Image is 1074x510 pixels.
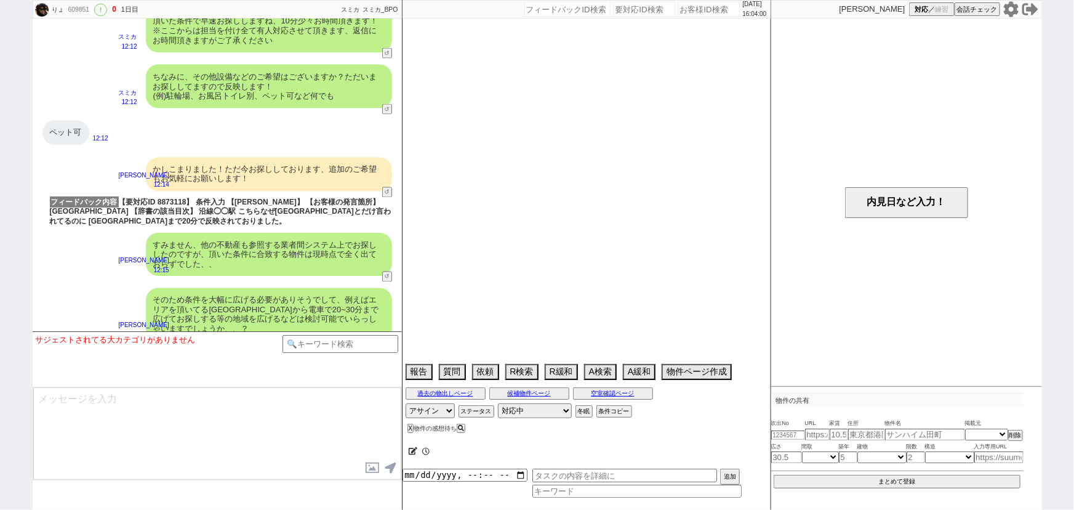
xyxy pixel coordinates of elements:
[94,4,107,16] div: !
[584,364,617,380] button: A検索
[36,335,283,345] div: サジェストされてる大カテゴリがありません
[532,485,742,498] input: キーワード
[439,364,466,380] button: 質問
[119,42,137,52] p: 12:12
[1008,430,1023,441] button: 削除
[382,272,392,282] button: ↺
[407,424,414,433] button: X
[885,429,965,440] input: サンハイム田町
[93,134,108,144] p: 12:12
[42,121,89,145] div: ペット可
[545,364,578,380] button: R緩和
[363,6,398,13] span: スミカ_BPO
[341,6,359,13] span: スミカ
[830,429,848,440] input: 10.5
[974,442,1024,452] span: 入力専用URL
[33,198,402,227] div: 【要対応ID 8873118】 条件入力 【[PERSON_NAME]】 【お客様の発言箇所】 [GEOGRAPHIC_DATA] 【辞書の該当目次】 沿線◯◯駅 こちらなぜ[GEOGRAPHI...
[774,475,1021,488] button: まとめて登録
[35,3,49,17] img: 0htB8HG2XuK20VMQdfs0tVEmVhKAc2QHJ_bQIwCnRhdg4vU20yPwdnDHM2fFQrVTluMFQ0DnVhJQoZIlwLC2fXWRIBdVosBWo...
[771,419,805,429] span: 吹出No
[532,469,717,482] input: タスクの内容を詳細に
[65,5,92,15] div: 609851
[112,5,116,15] div: 0
[146,65,392,108] div: ちなみに、その他設備などのご希望はございますか？ただいまお探ししてますので反映します！ (例)駐輪場、お風呂トイレ別、ペット可など何でも
[848,419,885,429] span: 住所
[678,2,740,17] input: お客様ID検索
[805,419,830,429] span: URL
[406,364,433,380] button: 報告
[839,451,857,463] input: 5
[614,2,675,17] input: 要対応ID検索
[146,233,392,277] div: すみません、他の不動産も参照する業者間システム上でお探ししたのですが、頂いた条件に合致する物件は現時点で全く出ておらずでした、、
[50,196,119,208] span: フィードバック内容
[802,442,839,452] span: 間取
[885,419,965,429] span: 物件名
[805,429,830,440] input: https://suumo.jp/chintai/jnc_000022489271
[382,187,392,198] button: ↺
[119,88,137,98] p: スミカ
[907,451,925,463] input: 2
[50,5,65,15] div: りょ
[121,5,138,15] div: 1日目
[119,256,169,265] p: [PERSON_NAME]
[771,393,1024,408] p: 物件の共有
[720,469,740,485] button: 追加
[575,405,593,418] button: 冬眠
[596,405,632,418] button: 条件コピー
[957,5,998,14] span: 会話チェック
[459,405,494,418] button: ステータス
[771,451,802,463] input: 30.5
[839,442,857,452] span: 築年
[505,364,539,380] button: R検索
[119,171,169,181] p: [PERSON_NAME]
[955,2,1000,16] button: 会話チェック
[623,364,655,380] button: A緩和
[925,442,974,452] span: 構造
[119,32,137,42] p: スミカ
[845,187,968,218] button: 内見日など入力！
[907,442,925,452] span: 階数
[146,158,392,192] div: かしこまりました！ただ今お探ししております、追加のご希望もお気軽にお願いします！
[840,4,905,14] p: [PERSON_NAME]
[382,48,392,59] button: ↺
[771,431,805,440] input: 1234567
[524,2,611,17] input: フィードバックID検索
[848,429,885,440] input: 東京都港区海岸３
[915,5,928,14] span: 対応
[283,335,399,353] input: 🔍キーワード検索
[857,442,907,452] span: 建物
[935,5,948,14] span: 練習
[830,419,848,429] span: 家賃
[489,387,569,400] button: 候補物件ページ
[965,419,982,429] span: 掲載元
[573,387,653,400] button: 空室確認ページ
[974,451,1024,463] input: https://suumo.jp/chintai/jnc_000022489271
[909,2,955,16] button: 対応／練習
[146,288,392,341] div: そのため条件を大幅に広げる必要がありそうでして、例えばエリアを頂いてる[GEOGRAPHIC_DATA]から電車で20~30分まで広げてお探しする等の地域を広げるなどは検討可能でいらっしゃいます...
[382,104,392,115] button: ↺
[119,321,169,331] p: [PERSON_NAME]
[119,265,169,275] p: 12:15
[407,425,469,432] div: 物件の感想待ち
[119,180,169,190] p: 12:14
[771,442,802,452] span: 広さ
[119,97,137,107] p: 12:12
[472,364,499,380] button: 依頼
[662,364,732,380] button: 物件ページ作成
[406,387,486,400] button: 過去の物出しページ
[743,9,767,19] p: 16:04:00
